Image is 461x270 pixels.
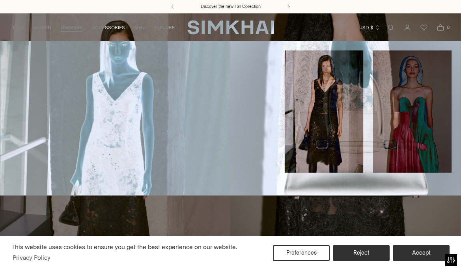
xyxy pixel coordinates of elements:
[92,19,125,36] a: ACCESSORIES
[11,243,237,251] span: This website uses cookies to ensure you get the best experience on our website.
[13,19,24,36] a: NEW
[201,4,261,10] a: Discover the new Fall Collection
[399,20,415,35] a: Go to the account page
[333,245,390,261] button: Reject
[416,20,432,35] a: Wishlist
[134,19,145,36] a: MEN
[433,20,448,35] a: Open cart modal
[187,20,274,35] a: SIMKHAI
[154,19,175,36] a: EXPLORE
[61,19,82,36] a: DRESSES
[359,19,380,36] button: USD $
[393,245,450,261] button: Accept
[444,24,452,31] span: 0
[383,20,399,35] a: Open search modal
[11,252,52,264] a: Privacy Policy (opens in a new tab)
[273,245,330,261] button: Preferences
[33,19,51,36] a: WOMEN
